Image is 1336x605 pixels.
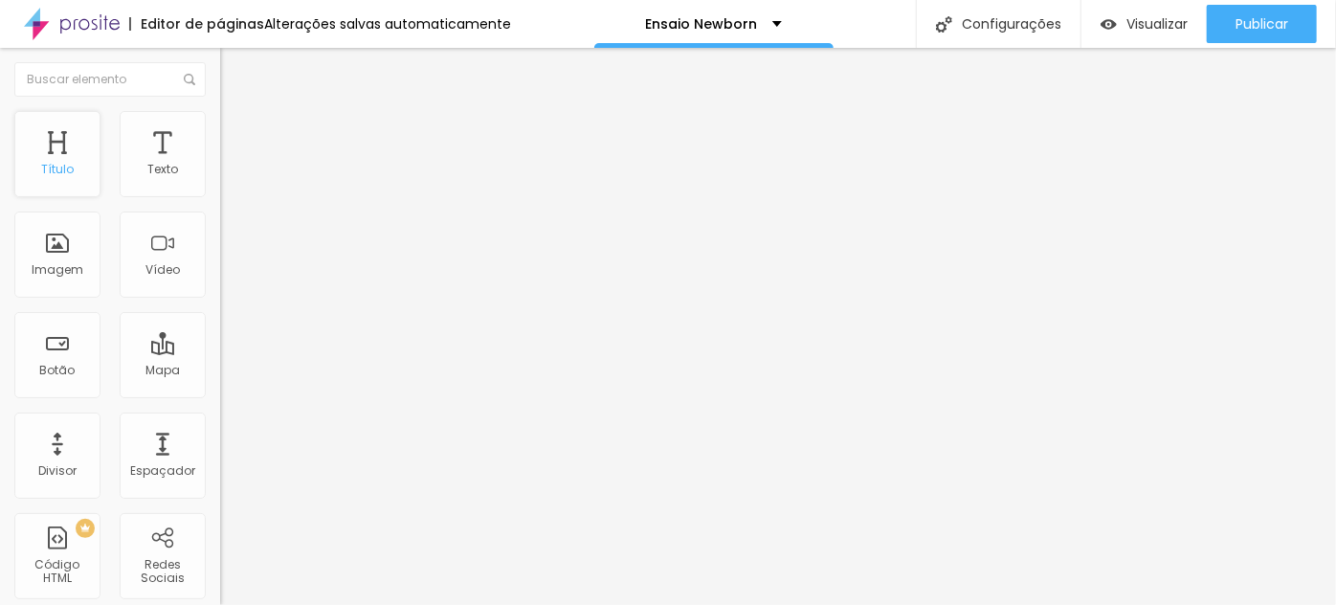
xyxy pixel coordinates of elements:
div: Redes Sociais [124,558,200,586]
div: Editor de páginas [129,17,264,31]
p: Ensaio Newborn [646,17,758,31]
div: Botão [40,364,76,377]
button: Visualizar [1081,5,1207,43]
div: Imagem [32,263,83,277]
iframe: Editor [220,48,1336,605]
input: Buscar elemento [14,62,206,97]
div: Vídeo [145,263,180,277]
div: Divisor [38,464,77,478]
img: view-1.svg [1101,16,1117,33]
div: Mapa [145,364,180,377]
div: Código HTML [19,558,95,586]
span: Visualizar [1126,16,1188,32]
div: Título [41,163,74,176]
img: Icone [936,16,952,33]
div: Alterações salvas automaticamente [264,17,511,31]
button: Publicar [1207,5,1317,43]
div: Espaçador [130,464,195,478]
div: Texto [147,163,178,176]
img: Icone [184,74,195,85]
span: Publicar [1236,16,1288,32]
